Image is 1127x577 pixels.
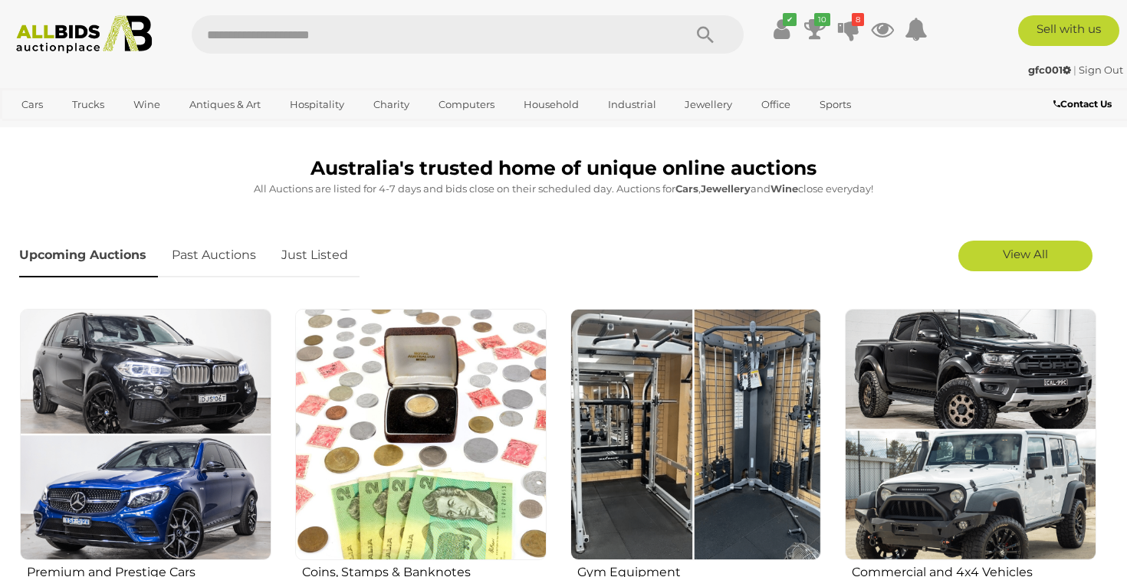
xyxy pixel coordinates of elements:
[19,158,1108,179] h1: Australia's trusted home of unique online auctions
[19,233,158,278] a: Upcoming Auctions
[783,13,797,26] i: ✔
[845,309,1096,560] img: Commercial and 4x4 Vehicles
[852,13,864,26] i: 8
[770,182,798,195] strong: Wine
[270,233,360,278] a: Just Listed
[11,92,53,117] a: Cars
[667,15,744,54] button: Search
[751,92,800,117] a: Office
[675,182,698,195] strong: Cars
[280,92,354,117] a: Hospitality
[675,92,742,117] a: Jewellery
[701,182,751,195] strong: Jewellery
[958,241,1092,271] a: View All
[514,92,589,117] a: Household
[8,15,160,54] img: Allbids.com.au
[160,233,268,278] a: Past Auctions
[1003,247,1048,261] span: View All
[814,13,830,26] i: 10
[810,92,861,117] a: Sports
[598,92,666,117] a: Industrial
[1053,98,1112,110] b: Contact Us
[837,15,860,43] a: 8
[770,15,793,43] a: ✔
[20,309,271,560] img: Premium and Prestige Cars
[179,92,271,117] a: Antiques & Art
[62,92,114,117] a: Trucks
[1053,96,1115,113] a: Contact Us
[19,180,1108,198] p: All Auctions are listed for 4-7 days and bids close on their scheduled day. Auctions for , and cl...
[1079,64,1123,76] a: Sign Out
[1028,64,1073,76] a: gfc001
[1028,64,1071,76] strong: gfc001
[295,309,547,560] img: Coins, Stamps & Banknotes
[123,92,170,117] a: Wine
[363,92,419,117] a: Charity
[429,92,504,117] a: Computers
[803,15,826,43] a: 10
[570,309,822,560] img: Gym Equipment
[1073,64,1076,76] span: |
[11,117,140,143] a: [GEOGRAPHIC_DATA]
[1018,15,1119,46] a: Sell with us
